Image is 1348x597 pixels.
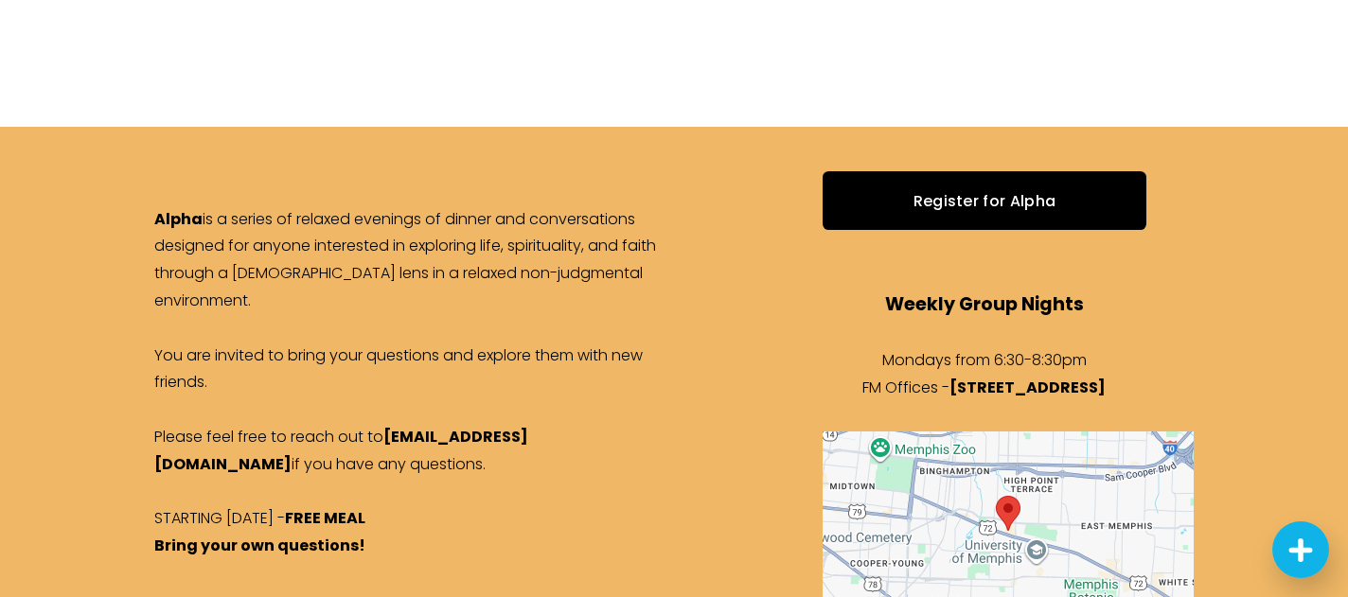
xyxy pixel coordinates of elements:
strong: FREE MEAL [285,507,365,529]
div: FM Offices 68 South Prescott Street Memphis, TN, 38111, United States [996,496,1020,531]
strong: [EMAIL_ADDRESS][DOMAIN_NAME] [154,426,528,475]
p: Mondays from 6:30-8:30pm FM Offices - [823,347,1146,402]
strong: Bring your own questions! [154,535,365,556]
a: Register for Alpha [823,171,1146,231]
strong: Alpha [154,208,203,230]
strong: [STREET_ADDRESS] [949,377,1106,398]
strong: Weekly Group Nights [885,291,1084,317]
p: is a series of relaxed evenings of dinner and conversations designed for anyone interested in exp... [154,206,669,560]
